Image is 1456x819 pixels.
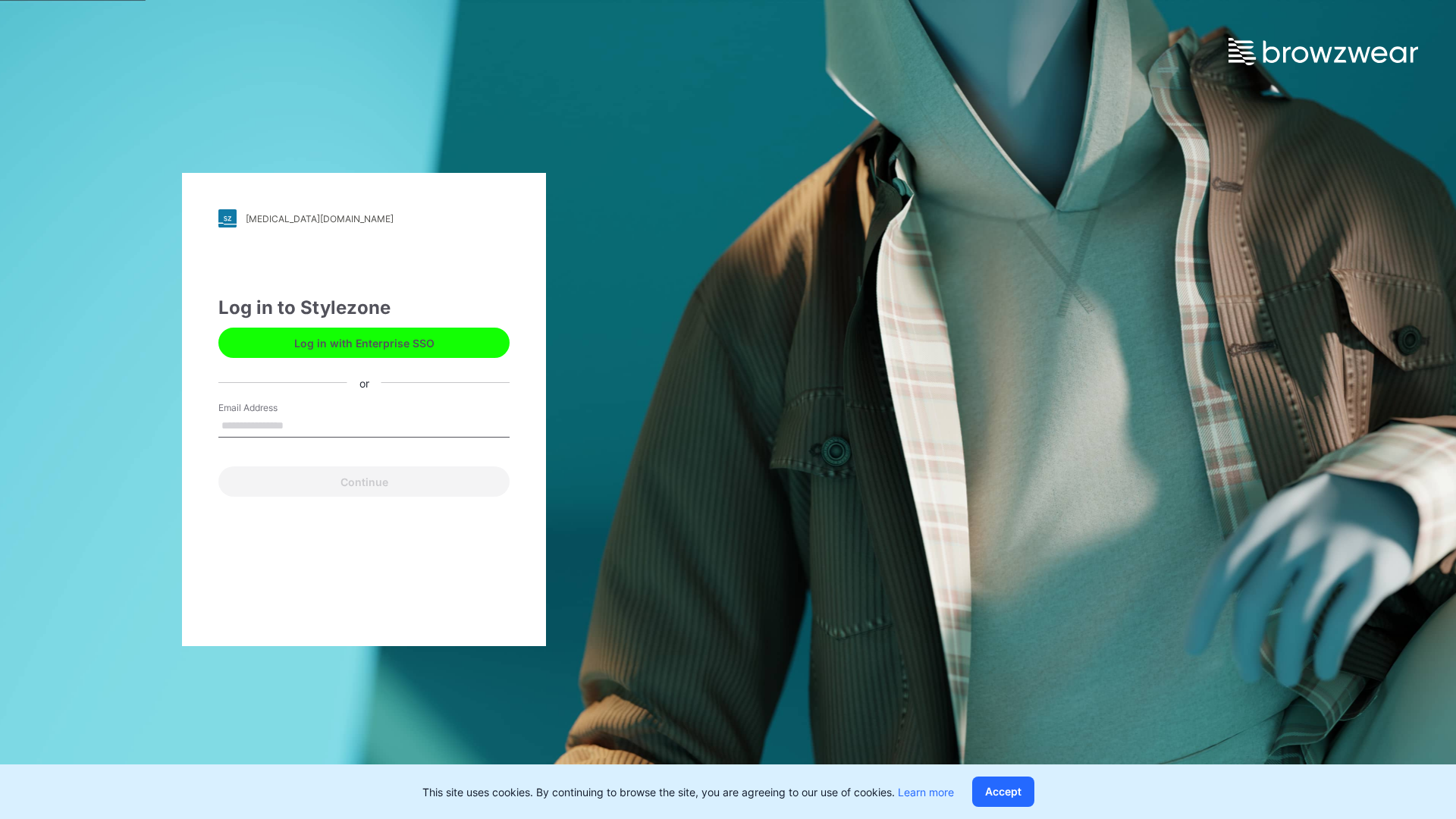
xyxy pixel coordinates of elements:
[218,294,510,322] div: Log in to Stylezone
[218,401,325,415] label: Email Address
[898,786,954,799] a: Learn more
[218,328,510,358] button: Log in with Enterprise SSO
[972,777,1034,807] button: Accept
[347,375,381,391] div: or
[422,784,954,800] p: This site uses cookies. By continuing to browse the site, you are agreeing to our use of cookies.
[246,213,394,224] div: [MEDICAL_DATA][DOMAIN_NAME]
[218,209,237,227] img: stylezone-logo.562084cfcfab977791bfbf7441f1a819.svg
[218,209,510,227] a: [MEDICAL_DATA][DOMAIN_NAME]
[1228,38,1418,65] img: browzwear-logo.e42bd6dac1945053ebaf764b6aa21510.svg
